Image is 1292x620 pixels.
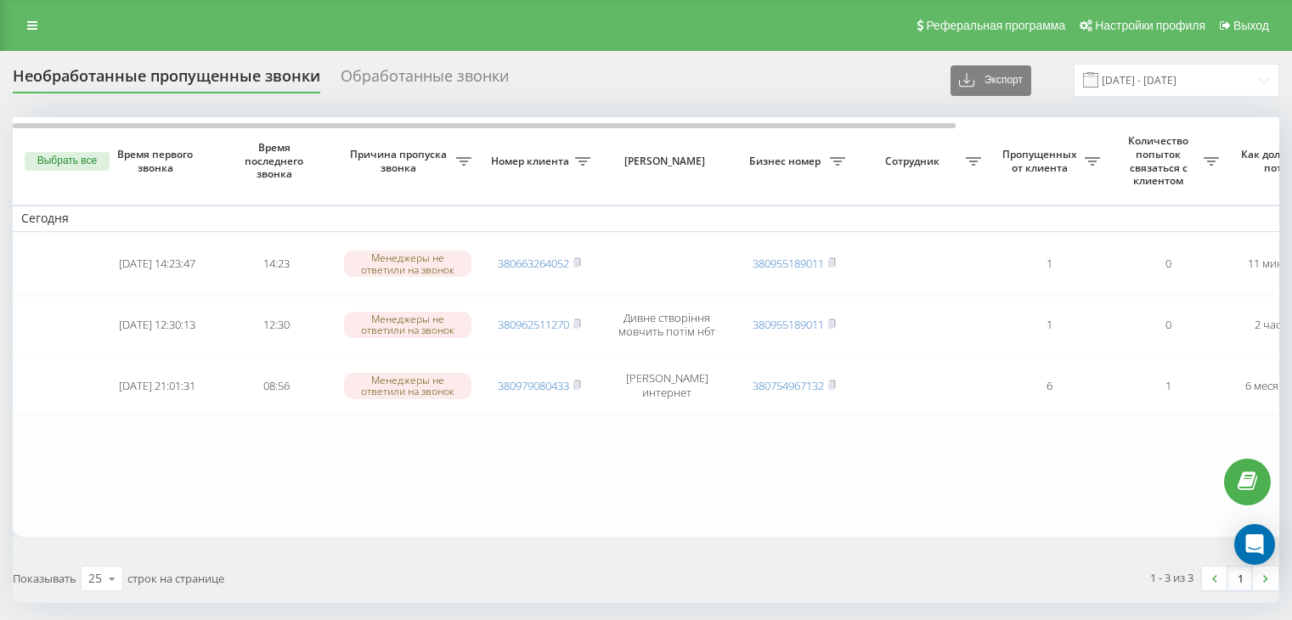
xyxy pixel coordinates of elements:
[498,378,569,393] a: 380979080433
[98,235,217,293] td: [DATE] 14:23:47
[926,19,1065,32] span: Реферальная программа
[951,65,1031,96] button: Экспорт
[344,312,471,337] div: Менеджеры не ответили на звонок
[111,148,203,174] span: Время первого звонка
[1150,569,1193,586] div: 1 - 3 из 3
[990,235,1109,293] td: 1
[753,256,824,271] a: 380955189011
[1109,296,1227,354] td: 0
[13,571,76,586] span: Показывать
[488,155,575,168] span: Номер клиента
[613,155,720,168] span: [PERSON_NAME]
[498,256,569,271] a: 380663264052
[98,296,217,354] td: [DATE] 12:30:13
[862,155,966,168] span: Сотрудник
[1227,566,1253,590] a: 1
[127,571,224,586] span: строк на странице
[753,378,824,393] a: 380754967132
[1233,19,1269,32] span: Выход
[1234,524,1275,565] div: Open Intercom Messenger
[599,357,735,414] td: [PERSON_NAME] интернет
[990,357,1109,414] td: 6
[25,152,110,171] button: Выбрать все
[1095,19,1205,32] span: Настройки профиля
[743,155,830,168] span: Бизнес номер
[1109,357,1227,414] td: 1
[88,570,102,587] div: 25
[753,317,824,332] a: 380955189011
[344,251,471,276] div: Менеджеры не ответили на звонок
[1117,134,1204,187] span: Количество попыток связаться с клиентом
[990,296,1109,354] td: 1
[344,373,471,398] div: Менеджеры не ответили на звонок
[599,296,735,354] td: Дивне створіння мовчить потім нбт
[498,317,569,332] a: 380962511270
[344,148,456,174] span: Причина пропуска звонка
[98,357,217,414] td: [DATE] 21:01:31
[13,67,320,93] div: Необработанные пропущенные звонки
[217,296,336,354] td: 12:30
[998,148,1085,174] span: Пропущенных от клиента
[230,141,322,181] span: Время последнего звонка
[1109,235,1227,293] td: 0
[217,235,336,293] td: 14:23
[217,357,336,414] td: 08:56
[341,67,509,93] div: Обработанные звонки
